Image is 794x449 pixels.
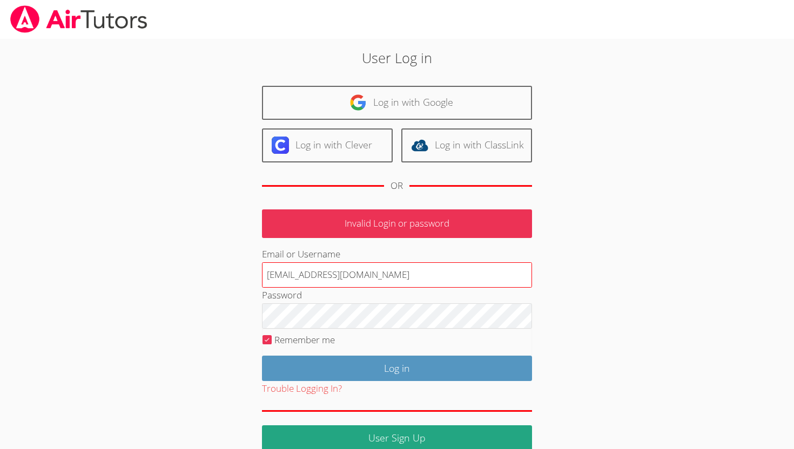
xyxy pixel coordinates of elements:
img: google-logo-50288ca7cdecda66e5e0955fdab243c47b7ad437acaf1139b6f446037453330a.svg [349,94,367,111]
img: clever-logo-6eab21bc6e7a338710f1a6ff85c0baf02591cd810cc4098c63d3a4b26e2feb20.svg [272,137,289,154]
label: Remember me [274,334,335,346]
a: Log in with Clever [262,128,393,162]
h2: User Log in [183,47,611,68]
label: Email or Username [262,248,340,260]
label: Password [262,289,302,301]
p: Invalid Login or password [262,209,532,238]
img: airtutors_banner-c4298cdbf04f3fff15de1276eac7730deb9818008684d7c2e4769d2f7ddbe033.png [9,5,149,33]
input: Log in [262,356,532,381]
button: Trouble Logging In? [262,381,342,397]
div: OR [391,178,403,194]
a: Log in with ClassLink [401,128,532,162]
img: classlink-logo-d6bb404cc1216ec64c9a2012d9dc4662098be43eaf13dc465df04b49fa7ab582.svg [411,137,428,154]
a: Log in with Google [262,86,532,120]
